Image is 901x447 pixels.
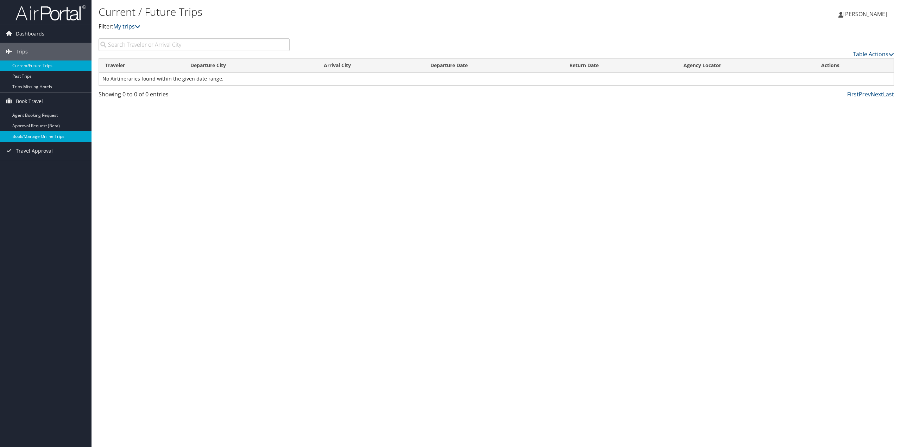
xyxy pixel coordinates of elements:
[883,90,894,98] a: Last
[317,59,424,72] th: Arrival City: activate to sort column ascending
[99,22,629,31] p: Filter:
[99,5,629,19] h1: Current / Future Trips
[838,4,894,25] a: [PERSON_NAME]
[847,90,859,98] a: First
[563,59,677,72] th: Return Date: activate to sort column ascending
[16,43,28,60] span: Trips
[99,72,894,85] td: No Airtineraries found within the given date range.
[16,25,44,43] span: Dashboards
[424,59,563,72] th: Departure Date: activate to sort column descending
[113,23,140,30] a: My trips
[677,59,815,72] th: Agency Locator: activate to sort column ascending
[16,92,43,110] span: Book Travel
[859,90,871,98] a: Prev
[99,90,290,102] div: Showing 0 to 0 of 0 entries
[184,59,317,72] th: Departure City: activate to sort column ascending
[815,59,894,72] th: Actions
[16,142,53,160] span: Travel Approval
[99,59,184,72] th: Traveler: activate to sort column ascending
[871,90,883,98] a: Next
[843,10,887,18] span: [PERSON_NAME]
[15,5,86,21] img: airportal-logo.png
[853,50,894,58] a: Table Actions
[99,38,290,51] input: Search Traveler or Arrival City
